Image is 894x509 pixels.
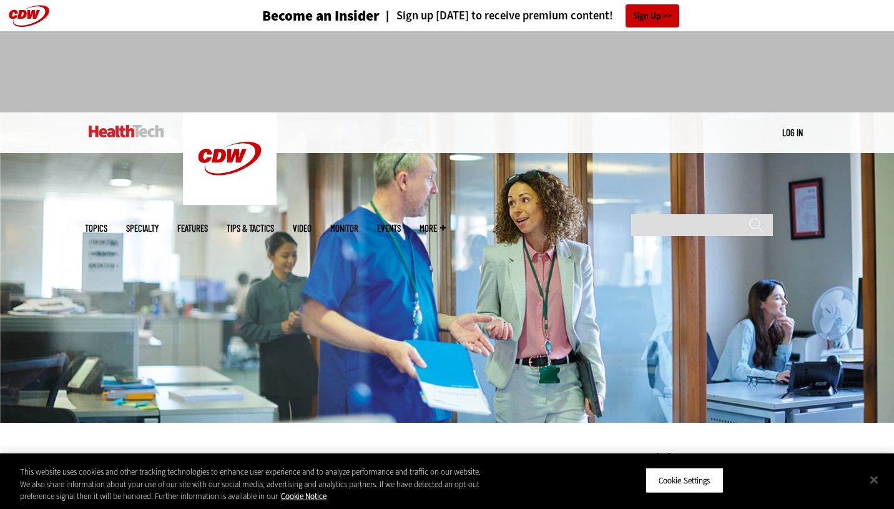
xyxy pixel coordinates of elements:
[281,491,327,502] a: More information about your privacy
[85,224,107,233] span: Topics
[782,126,803,139] div: User menu
[126,224,159,233] span: Specialty
[377,224,401,233] a: Events
[293,224,312,233] a: Video
[183,112,277,205] img: Home
[104,451,557,461] div: »
[262,9,380,23] h3: Become an Insider
[227,224,274,233] a: Tips & Tactics
[177,224,208,233] a: Features
[220,44,674,100] iframe: advertisement
[20,466,492,503] div: This website uses cookies and other tracking technologies to enhance user experience and to analy...
[646,467,724,493] button: Cookie Settings
[590,451,777,467] h3: Latest Articles
[89,125,164,137] img: Home
[782,127,803,138] a: Log in
[215,9,380,23] a: Become an Insider
[860,466,888,493] button: Close
[420,224,446,233] span: More
[626,4,679,27] a: Sign Up
[183,195,277,208] a: CDW
[330,224,358,233] a: MonITor
[380,10,613,22] a: Sign up [DATE] to receive premium content!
